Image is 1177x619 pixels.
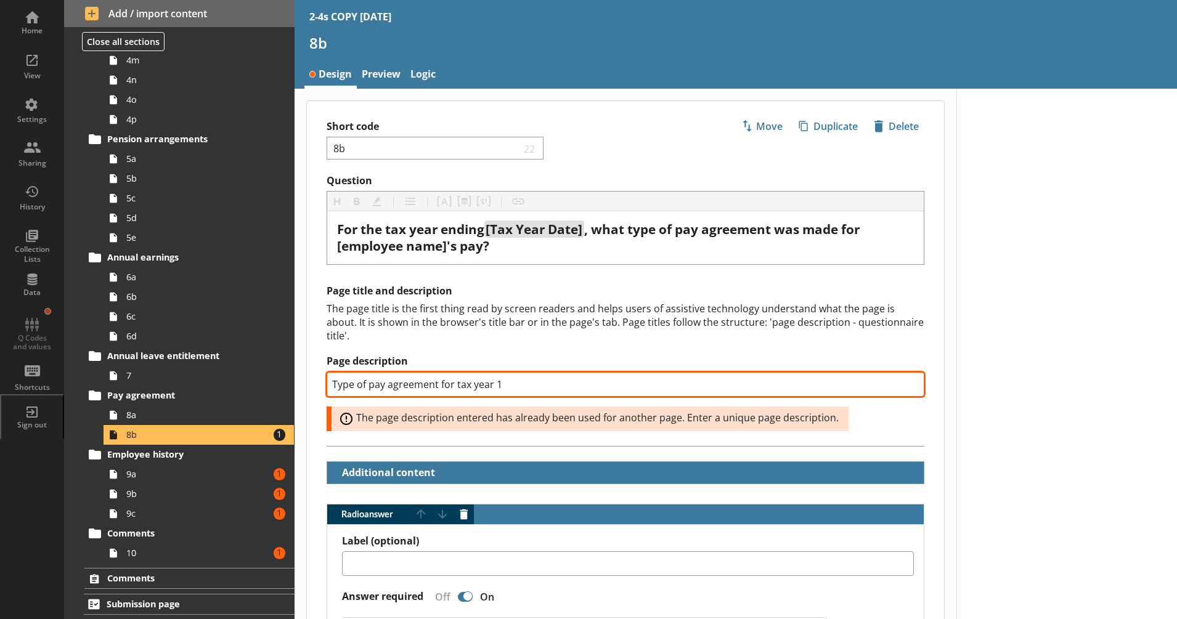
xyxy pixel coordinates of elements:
span: 4n [126,74,263,86]
span: 7 [126,370,263,381]
div: Home [10,26,54,36]
span: 10 [126,547,263,559]
li: Comments [64,568,295,589]
a: 9c1 [104,504,294,524]
a: 4n [104,70,294,90]
li: Pay agreement8a8b1 [90,386,295,445]
span: Delete [869,116,924,136]
div: On [475,590,504,604]
li: Employee history9a19b19c1 [90,445,295,524]
a: 8b1 [104,425,294,445]
a: 6b [104,287,294,307]
span: Add / import content [85,7,274,20]
a: 5c [104,188,294,208]
button: Close all sections [82,32,165,51]
button: Move [736,116,788,137]
a: 5a [104,149,294,169]
span: 8b [126,429,263,440]
h2: Page title and description [327,285,924,297]
div: Sharing [10,158,54,168]
div: View [10,71,54,81]
div: Sign out [10,420,54,430]
span: Employee history [107,448,258,460]
span: 5a [126,153,263,164]
a: 4p [104,110,294,129]
span: 6d [126,330,263,342]
a: 7 [104,366,294,386]
span: 4o [126,94,263,105]
li: Annual leave entitlement7 [90,346,295,386]
span: [Tax Year Date] [486,220,582,238]
li: Annual earnings6a6b6c6d [90,248,295,346]
div: Off [425,590,455,604]
span: 8a [126,409,263,421]
span: The page description entered has already been used for another page. Enter a unique page descript... [336,411,853,426]
div: History [10,202,54,212]
a: Annual earnings [84,248,294,267]
a: 101 [104,543,294,563]
span: Duplicate [794,116,863,136]
a: 6c [104,307,294,326]
span: 9a [126,468,263,480]
div: 2-4s COPY [DATE] [309,10,391,23]
span: Comments [107,572,258,584]
li: Pension arrangements5a5b5c5d5e [90,129,295,248]
a: 6d [104,326,294,346]
a: Employee history [84,445,294,464]
span: Radio answer [327,510,411,519]
label: Answer required [342,590,423,603]
a: Preview [357,62,405,89]
span: 5e [126,232,263,243]
a: 5e [104,228,294,248]
li: Comments101 [90,524,295,563]
a: 4m [104,51,294,70]
label: Label (optional) [342,535,914,548]
span: Submission page [107,598,258,610]
button: Duplicate [793,116,863,137]
span: Move [736,116,788,136]
a: Comments [84,524,294,543]
a: 4o [104,90,294,110]
span: Comments [107,527,258,539]
a: 8a [104,405,294,425]
span: 6b [126,291,263,302]
span: Pension arrangements [107,133,258,145]
span: 6a [126,271,263,283]
a: 5d [104,208,294,228]
a: Submission page [84,594,295,615]
a: Logic [405,62,441,89]
button: Additional content [332,462,438,483]
h1: 8b [309,33,1163,52]
a: 6a [104,267,294,287]
div: Data [10,288,54,297]
a: 9b1 [104,484,294,504]
label: Page description [327,355,924,368]
a: Annual leave entitlement [84,346,294,366]
button: Delete answer [454,504,474,524]
span: Pay agreement [107,389,258,401]
a: 5b [104,169,294,188]
span: For the tax year ending [337,220,484,238]
span: , what type of pay agreement was made for [employee name]'s pay? [337,220,863,254]
label: Question [327,174,924,187]
a: Pension arrangements [84,129,294,149]
a: 9a1 [104,464,294,484]
span: Annual earnings [107,251,258,263]
label: Short code [327,120,625,133]
button: Delete [868,116,924,137]
a: Pay agreement [84,386,294,405]
div: Settings [10,115,54,124]
span: 4p [126,113,263,125]
span: 5c [126,192,263,204]
span: 5b [126,172,263,184]
span: 22 [521,142,538,154]
div: The page title is the first thing read by screen readers and helps users of assistive technology ... [327,302,924,342]
div: Shortcuts [10,382,54,392]
span: 5d [126,212,263,224]
a: Design [304,62,357,89]
span: 6c [126,310,263,322]
div: Question [337,221,914,254]
a: Comments [84,568,294,589]
span: 4m [126,54,263,66]
span: 9b [126,488,263,500]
